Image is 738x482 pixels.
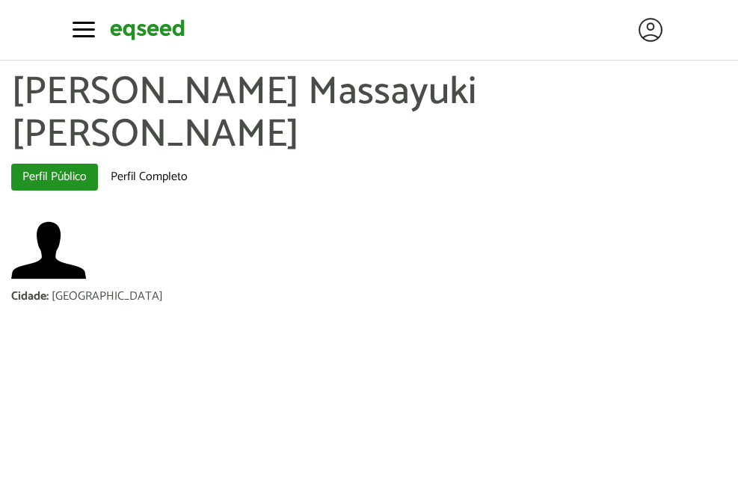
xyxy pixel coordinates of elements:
a: Perfil Completo [99,164,199,191]
div: [GEOGRAPHIC_DATA] [52,291,163,303]
img: Foto de Marcelo Massayuki Yamamoto [11,213,86,288]
h1: [PERSON_NAME] Massayuki [PERSON_NAME] [11,71,727,156]
img: EqSeed [110,17,185,42]
a: Perfil Público [11,164,98,191]
div: Cidade [11,291,52,303]
a: Ver perfil do usuário. [11,213,86,288]
span: : [46,286,49,306]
